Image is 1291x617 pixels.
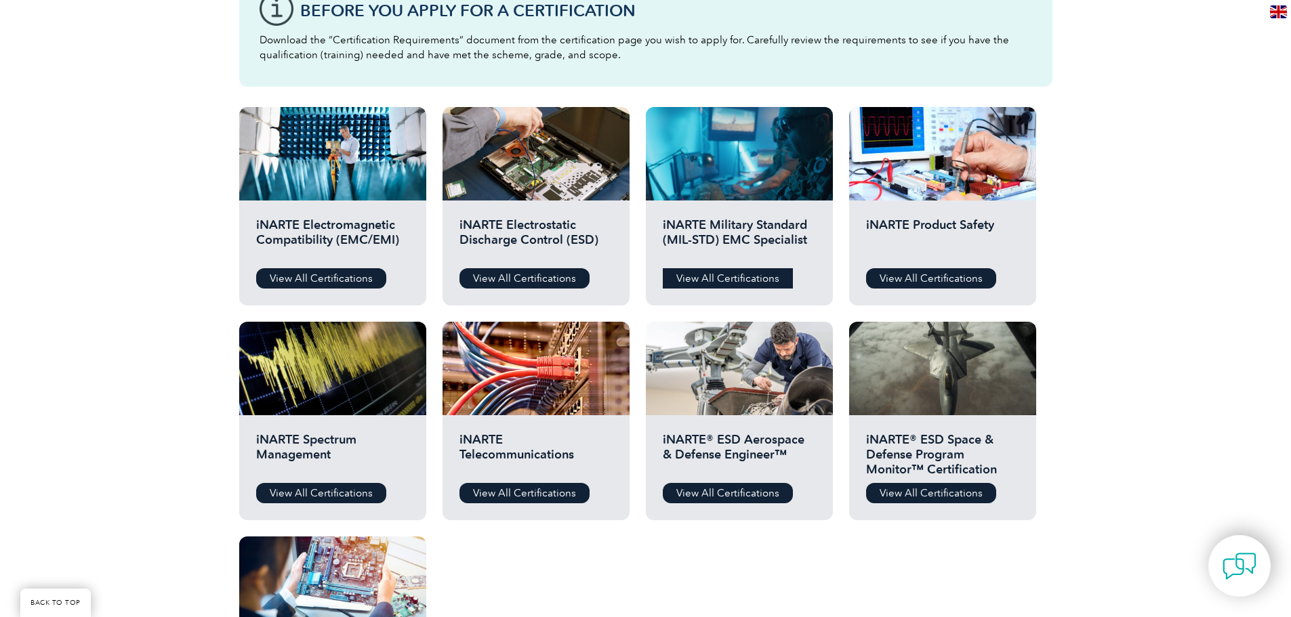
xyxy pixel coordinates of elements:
h3: Before You Apply For a Certification [300,2,1032,19]
a: View All Certifications [256,268,386,289]
a: View All Certifications [256,483,386,503]
a: View All Certifications [663,268,793,289]
img: en [1270,5,1287,18]
a: View All Certifications [866,268,996,289]
a: View All Certifications [459,483,590,503]
h2: iNARTE Product Safety [866,217,1019,258]
h2: iNARTE Electrostatic Discharge Control (ESD) [459,217,613,258]
a: View All Certifications [663,483,793,503]
h2: iNARTE Electromagnetic Compatibility (EMC/EMI) [256,217,409,258]
h2: iNARTE® ESD Space & Defense Program Monitor™ Certification [866,432,1019,473]
a: View All Certifications [866,483,996,503]
h2: iNARTE Telecommunications [459,432,613,473]
h2: iNARTE Spectrum Management [256,432,409,473]
h2: iNARTE Military Standard (MIL-STD) EMC Specialist [663,217,816,258]
p: Download the “Certification Requirements” document from the certification page you wish to apply ... [260,33,1032,62]
h2: iNARTE® ESD Aerospace & Defense Engineer™ [663,432,816,473]
a: BACK TO TOP [20,589,91,617]
a: View All Certifications [459,268,590,289]
img: contact-chat.png [1223,549,1256,583]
